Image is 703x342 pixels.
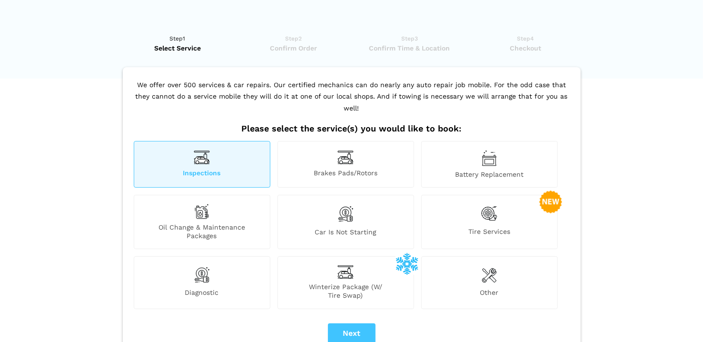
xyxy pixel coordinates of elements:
[539,191,562,213] img: new-badge-2-48.png
[134,169,270,179] span: Inspections
[422,288,557,300] span: Other
[396,252,418,275] img: winterize-icon_1.png
[355,34,465,53] a: Step3
[422,227,557,240] span: Tire Services
[238,34,348,53] a: Step2
[278,282,414,300] span: Winterize Package (W/ Tire Swap)
[278,228,414,240] span: Car is not starting
[123,43,233,53] span: Select Service
[134,223,270,240] span: Oil Change & Maintenance Packages
[355,43,465,53] span: Confirm Time & Location
[238,43,348,53] span: Confirm Order
[471,43,581,53] span: Checkout
[471,34,581,53] a: Step4
[131,79,572,124] p: We offer over 500 services & car repairs. Our certified mechanics can do nearly any auto repair j...
[278,169,414,179] span: Brakes Pads/Rotors
[422,170,557,179] span: Battery Replacement
[123,34,233,53] a: Step1
[134,288,270,300] span: Diagnostic
[131,123,572,134] h2: Please select the service(s) you would like to book:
